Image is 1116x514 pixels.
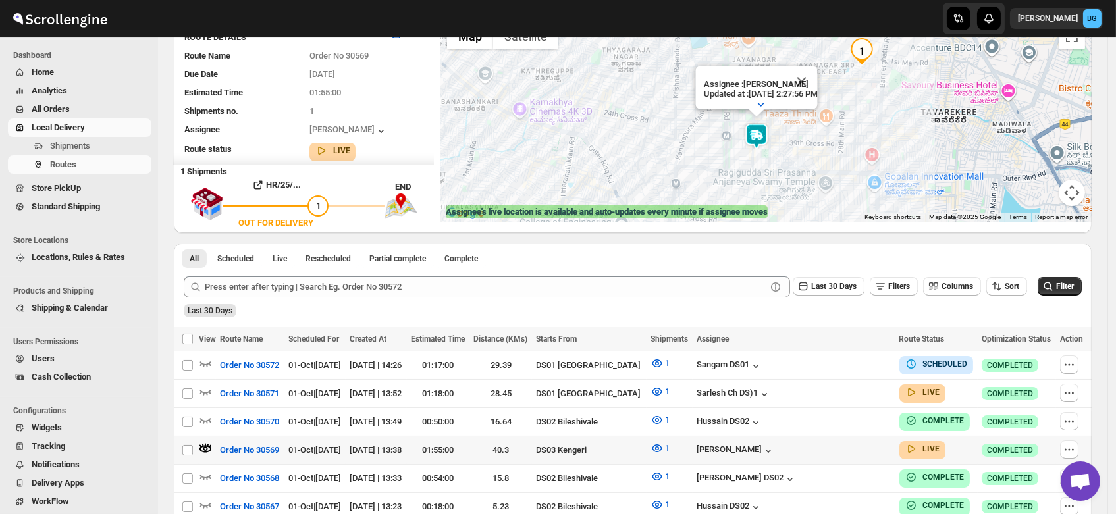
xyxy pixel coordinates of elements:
div: DS02 Bileshivale [536,500,643,513]
b: 1 Shipments [174,160,227,176]
span: Notifications [32,459,80,469]
input: Press enter after typing | Search Eg. Order No 30572 [205,276,766,297]
span: Created At [350,334,386,344]
span: Configurations [13,405,151,416]
img: ScrollEngine [11,2,109,35]
button: [PERSON_NAME] [309,124,388,138]
div: [DATE] | 13:33 [350,472,402,485]
button: Order No 30571 [212,383,287,404]
button: All Orders [8,100,151,118]
b: LIVE [923,444,940,453]
button: LIVE [905,386,940,399]
button: Shipments [8,137,151,155]
span: COMPLETED [987,473,1033,484]
span: Action [1060,334,1083,344]
button: Order No 30568 [212,468,287,489]
span: Starts From [536,334,577,344]
a: Report a map error [1035,213,1088,220]
div: 01:55:00 [411,444,465,457]
a: Terms (opens in new tab) [1009,213,1027,220]
span: Estimated Time [184,88,243,97]
span: Products and Shipping [13,286,151,296]
span: Order No 30569 [220,444,279,457]
span: Last 30 Days [811,282,857,291]
span: Filter [1056,282,1074,291]
button: Columns [923,277,981,296]
p: [PERSON_NAME] [1018,13,1078,24]
label: Assignee's live location is available and auto-updates every minute if assignee moves [446,205,768,218]
span: COMPLETED [987,445,1033,455]
img: Google [444,205,487,222]
button: Close [785,66,817,97]
button: User menu [1010,8,1103,29]
span: 01-Oct | [DATE] [288,473,341,483]
span: Users [32,353,55,363]
button: 1 [643,353,678,374]
span: Due Date [184,69,218,79]
span: COMPLETED [987,360,1033,371]
div: DS03 Kengeri [536,444,643,457]
button: [PERSON_NAME] [697,444,775,457]
button: Delivery Apps [8,474,151,492]
span: 1 [665,358,670,368]
span: Route Name [184,51,230,61]
button: LIVE [315,144,350,157]
button: Cash Collection [8,368,151,386]
span: Columns [942,282,973,291]
div: [DATE] | 13:38 [350,444,402,457]
h3: ROUTE DETAILS [184,31,379,44]
button: Map camera controls [1059,180,1085,206]
span: All [190,253,199,264]
span: Rescheduled [306,253,351,264]
div: DS01 [GEOGRAPHIC_DATA] [536,359,643,372]
button: Home [8,63,151,82]
span: Analytics [32,86,67,95]
div: 28.45 [473,387,528,400]
span: Delivery Apps [32,478,84,488]
span: 01:55:00 [309,88,341,97]
span: Users Permissions [13,336,151,347]
span: Order No 30568 [220,472,279,485]
div: 00:50:00 [411,415,465,428]
div: OUT FOR DELIVERY [238,217,313,230]
div: 40.3 [473,444,528,457]
div: 00:18:00 [411,500,465,513]
div: 1 [849,38,875,64]
button: Sort [986,277,1027,296]
span: Partial complete [369,253,426,264]
span: Last 30 Days [188,306,232,315]
b: SCHEDULED [923,359,968,369]
p: Updated at : [DATE] 2:27:56 PM [703,89,817,99]
span: Tracking [32,441,65,451]
span: Locations, Rules & Rates [32,252,125,262]
span: 1 [665,443,670,453]
button: Notifications [8,455,151,474]
span: Order No 30567 [220,500,279,513]
span: Order No 30570 [220,415,279,428]
b: COMPLETE [923,501,965,510]
button: Widgets [8,419,151,437]
span: 01-Oct | [DATE] [288,445,341,455]
div: 00:54:00 [411,472,465,485]
img: trip_end.png [385,193,417,218]
span: Shipments [50,141,90,151]
div: END [395,180,434,193]
p: Assignee : [703,79,817,89]
span: Widgets [32,423,62,432]
div: 15.8 [473,472,528,485]
button: COMPLETE [905,471,965,484]
span: Shipments [651,334,688,344]
button: Hussain DS02 [697,416,762,429]
button: All routes [182,249,207,268]
div: [DATE] | 14:26 [350,359,402,372]
button: Sangam DS01 [697,359,762,373]
div: 16.64 [473,415,528,428]
span: Home [32,67,54,77]
button: Users [8,349,151,368]
span: Scheduled [217,253,254,264]
button: [PERSON_NAME] DS02 [697,473,797,486]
